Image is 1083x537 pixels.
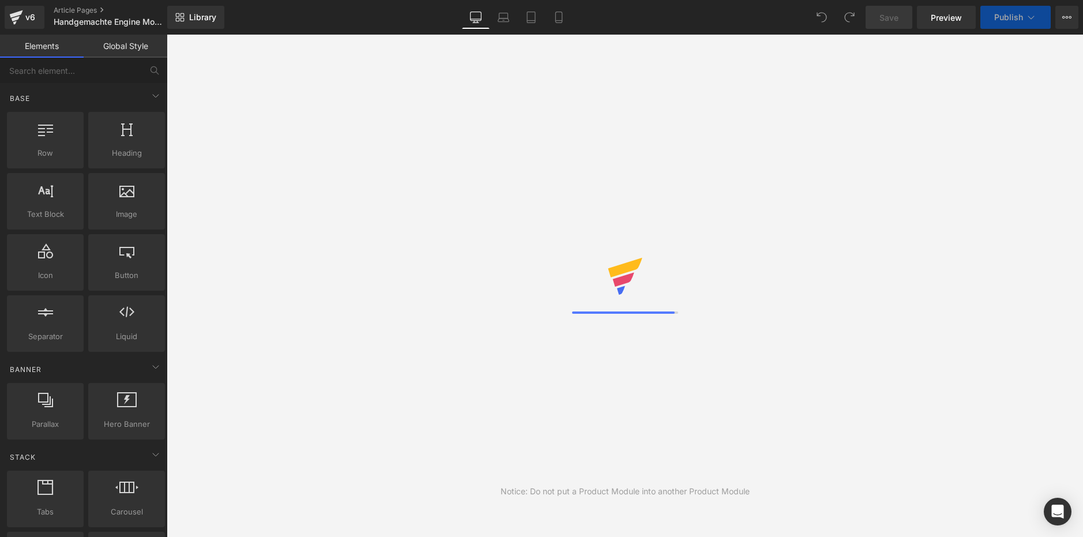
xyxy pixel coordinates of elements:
a: New Library [167,6,224,29]
span: Library [189,12,216,22]
a: Preview [917,6,976,29]
a: v6 [5,6,44,29]
div: Open Intercom Messenger [1044,498,1071,525]
span: Row [10,147,80,159]
span: Stack [9,452,37,463]
a: Mobile [545,6,573,29]
span: Image [92,208,161,220]
button: Publish [980,6,1051,29]
div: Notice: Do not put a Product Module into another Product Module [501,485,750,498]
span: Liquid [92,331,161,343]
span: Carousel [92,506,161,518]
span: Button [92,269,161,281]
span: Parallax [10,418,80,430]
span: Publish [994,13,1023,22]
span: Heading [92,147,161,159]
button: More [1055,6,1078,29]
span: Icon [10,269,80,281]
span: Preview [931,12,962,24]
span: Text Block [10,208,80,220]
span: Base [9,93,31,104]
span: Handgemachte Engine Motor Adv [54,17,164,27]
a: Laptop [490,6,517,29]
a: Desktop [462,6,490,29]
button: Undo [810,6,833,29]
div: v6 [23,10,37,25]
span: Save [879,12,898,24]
a: Tablet [517,6,545,29]
a: Article Pages [54,6,186,15]
span: Hero Banner [92,418,161,430]
span: Tabs [10,506,80,518]
span: Banner [9,364,43,375]
button: Redo [838,6,861,29]
span: Separator [10,331,80,343]
a: Global Style [84,35,167,58]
